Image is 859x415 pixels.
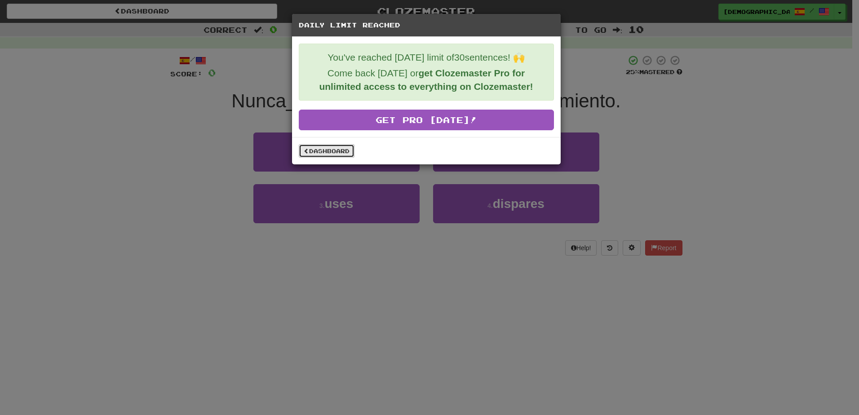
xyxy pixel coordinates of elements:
[319,68,533,92] strong: get Clozemaster Pro for unlimited access to everything on Clozemaster!
[299,144,354,158] a: Dashboard
[299,21,554,30] h5: Daily Limit Reached
[299,110,554,130] a: Get Pro [DATE]!
[306,66,547,93] p: Come back [DATE] or
[306,51,547,64] p: You've reached [DATE] limit of 30 sentences! 🙌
